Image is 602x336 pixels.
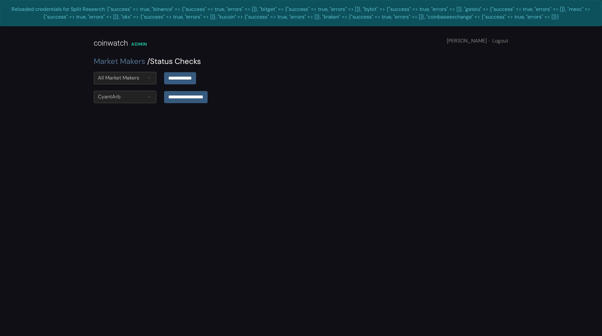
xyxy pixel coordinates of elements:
div: All Market Makers [98,74,139,82]
span: / [147,56,150,66]
div: ADMIN [131,41,147,48]
div: coinwatch [94,37,128,49]
div: CyantArb [98,93,121,101]
a: Logout [492,37,508,44]
a: Market Makers [94,56,145,66]
div: [PERSON_NAME] [447,37,508,45]
span: · [488,37,489,44]
a: coinwatch ADMIN [94,26,147,56]
div: Status Checks [94,56,508,67]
